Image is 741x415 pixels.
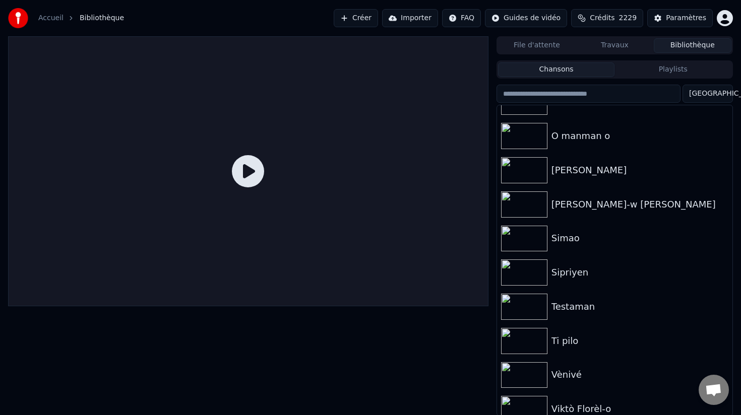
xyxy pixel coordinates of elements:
[498,38,576,53] button: File d'attente
[551,300,728,314] div: Testaman
[551,265,728,280] div: Sipriyen
[382,9,438,27] button: Importer
[619,13,637,23] span: 2229
[576,38,653,53] button: Travaux
[614,62,731,77] button: Playlists
[551,334,728,348] div: Ti pilo
[80,13,124,23] span: Bibliothèque
[699,375,729,405] a: Ouvrir le chat
[334,9,378,27] button: Créer
[498,62,615,77] button: Chansons
[551,163,728,177] div: [PERSON_NAME]
[38,13,64,23] a: Accueil
[551,129,728,143] div: O manman o
[571,9,643,27] button: Crédits2229
[647,9,713,27] button: Paramètres
[666,13,706,23] div: Paramètres
[551,197,728,212] div: [PERSON_NAME]-w [PERSON_NAME]
[590,13,614,23] span: Crédits
[485,9,567,27] button: Guides de vidéo
[551,231,728,245] div: Simao
[38,13,124,23] nav: breadcrumb
[8,8,28,28] img: youka
[551,368,728,382] div: Vènivé
[654,38,731,53] button: Bibliothèque
[442,9,481,27] button: FAQ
